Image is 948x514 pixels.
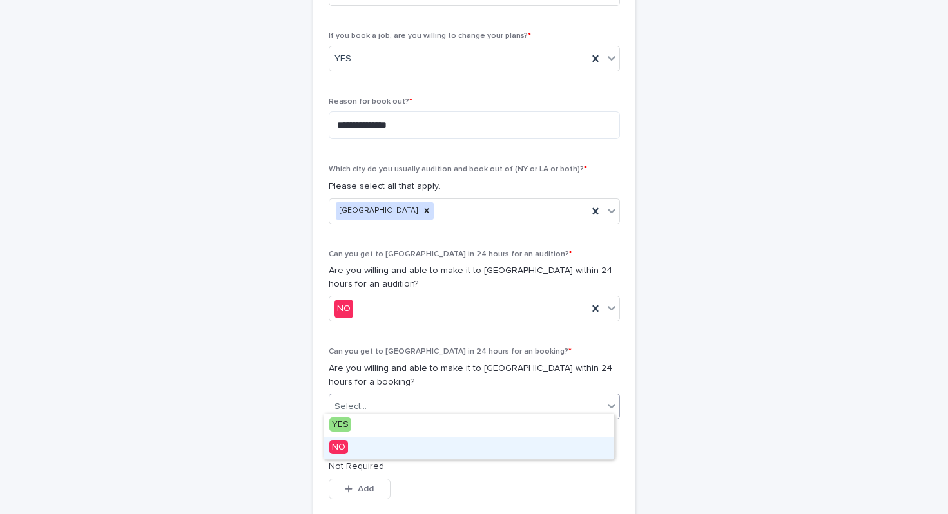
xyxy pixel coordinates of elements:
span: If you book a job, are you willing to change your plans? [329,32,531,40]
p: Please select all that apply. [329,180,620,193]
div: Select... [334,400,367,414]
span: NO [329,440,348,454]
p: Are you willing and able to make it to [GEOGRAPHIC_DATA] within 24 hours for an audition? [329,264,620,291]
div: NO [334,300,353,318]
span: YES [329,417,351,432]
div: [GEOGRAPHIC_DATA] [336,202,420,220]
div: NO [324,437,614,459]
span: YES [334,52,351,66]
span: Can you get to [GEOGRAPHIC_DATA] in 24 hours for an booking? [329,348,572,356]
button: Add [329,479,391,499]
span: Which city do you usually audition and book out of (NY or LA or both)? [329,166,587,173]
span: Add [358,484,374,493]
div: YES [324,414,614,437]
span: Reason for book out? [329,98,412,106]
p: Not Required [329,460,620,473]
p: Are you willing and able to make it to [GEOGRAPHIC_DATA] within 24 hours for a booking? [329,362,620,389]
span: Can you get to [GEOGRAPHIC_DATA] in 24 hours for an audition? [329,251,572,258]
